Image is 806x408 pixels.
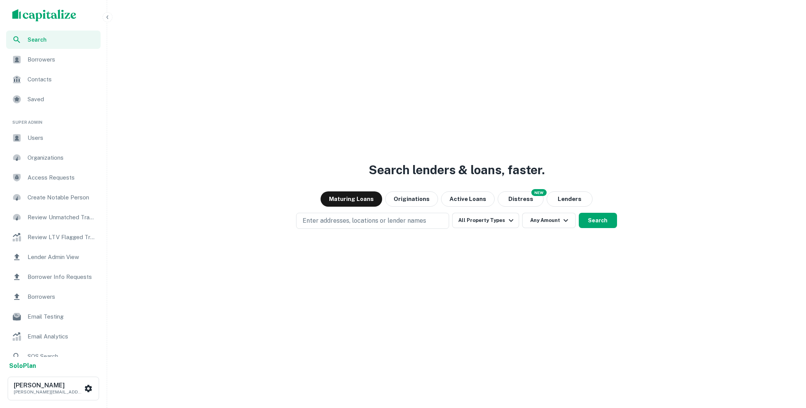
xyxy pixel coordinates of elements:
[547,191,593,207] button: Lenders
[6,248,101,266] a: Lender Admin View
[28,253,96,262] span: Lender Admin View
[6,149,101,167] a: Organizations
[8,377,99,400] button: [PERSON_NAME][PERSON_NAME][EMAIL_ADDRESS][DOMAIN_NAME]
[452,213,519,228] button: All Property Types
[28,213,96,222] span: Review Unmatched Transactions
[6,50,101,69] a: Borrowers
[498,191,544,207] button: Search distressed loans with lien and other non-mortgage details.
[369,161,545,179] h3: Search lenders & loans, faster.
[28,193,96,202] span: Create Notable Person
[6,228,101,246] a: Review LTV Flagged Transactions
[296,213,449,229] button: Enter addresses, locations or lender names
[6,31,101,49] a: Search
[28,332,96,341] span: Email Analytics
[28,272,96,282] span: Borrower Info Requests
[6,327,101,346] a: Email Analytics
[6,347,101,366] a: SOS Search
[28,36,96,44] span: Search
[28,133,96,142] span: Users
[6,129,101,147] a: Users
[6,268,101,286] a: Borrower Info Requests
[531,189,547,196] div: NEW
[28,75,96,84] span: Contacts
[28,153,96,162] span: Organizations
[28,352,96,361] span: SOS Search
[385,191,438,207] button: Originations
[321,191,382,207] button: Maturing Loans
[28,95,96,104] span: Saved
[522,213,576,228] button: Any Amount
[6,110,101,129] li: Super Admin
[9,362,36,369] strong: Solo Plan
[12,9,77,21] img: capitalize-logo.png
[14,389,83,395] p: [PERSON_NAME][EMAIL_ADDRESS][DOMAIN_NAME]
[28,55,96,64] span: Borrowers
[768,347,806,384] iframe: Chat Widget
[6,288,101,306] a: Borrowers
[579,213,617,228] button: Search
[303,216,426,225] p: Enter addresses, locations or lender names
[14,382,83,389] h6: [PERSON_NAME]
[6,168,101,187] a: Access Requests
[9,361,36,371] a: SoloPlan
[28,173,96,182] span: Access Requests
[28,312,96,321] span: Email Testing
[6,308,101,326] a: Email Testing
[441,191,495,207] button: Active Loans
[6,90,101,108] a: Saved
[6,208,101,227] a: Review Unmatched Transactions
[6,188,101,207] a: Create Notable Person
[28,292,96,301] span: Borrowers
[28,233,96,242] span: Review LTV Flagged Transactions
[6,70,101,89] a: Contacts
